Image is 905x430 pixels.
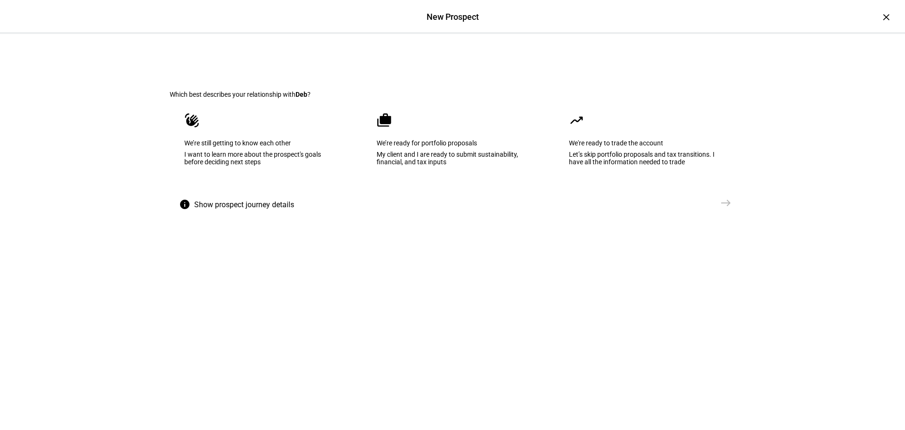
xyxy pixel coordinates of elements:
div: × [879,9,894,25]
mat-icon: waving_hand [184,113,199,128]
div: I want to learn more about the prospect's goals before deciding next steps [184,151,336,166]
mat-icon: cases [377,113,392,128]
eth-mega-radio-button: We’re still getting to know each other [170,98,351,194]
button: Show prospect journey details [170,194,307,216]
b: Deb [296,91,307,98]
div: Let’s skip portfolio proposals and tax transitions. I have all the information needed to trade [569,151,721,166]
mat-icon: info [179,199,190,210]
span: Show prospect journey details [194,194,294,216]
div: We’re ready for portfolio proposals [377,139,528,147]
eth-mega-radio-button: We’re ready for portfolio proposals [362,98,543,194]
div: Which best describes your relationship with ? [170,91,735,98]
eth-mega-radio-button: We're ready to trade the account [554,98,735,194]
div: We’re still getting to know each other [184,139,336,147]
div: We're ready to trade the account [569,139,721,147]
div: My client and I are ready to submit sustainability, financial, and tax inputs [377,151,528,166]
mat-icon: moving [569,113,584,128]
